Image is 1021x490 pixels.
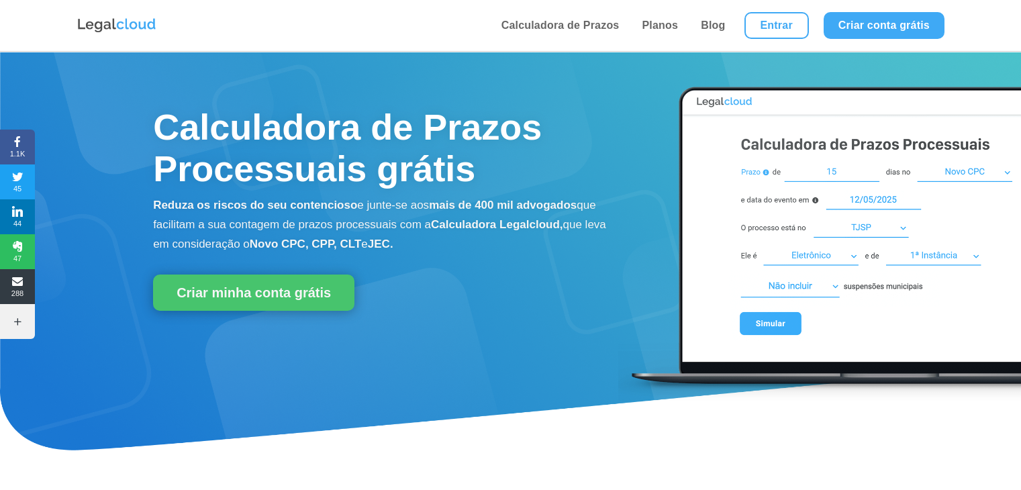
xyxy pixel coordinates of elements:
b: JEC. [368,238,393,250]
a: Criar minha conta grátis [153,275,354,311]
img: Logo da Legalcloud [77,17,157,34]
b: Calculadora Legalcloud, [431,218,563,231]
b: Novo CPC, CPP, CLT [250,238,362,250]
span: Calculadora de Prazos Processuais grátis [153,107,542,189]
a: Criar conta grátis [824,12,944,39]
b: mais de 400 mil advogados [429,199,577,211]
a: Entrar [744,12,809,39]
b: Reduza os riscos do seu contencioso [153,199,357,211]
a: Calculadora de Prazos Processuais Legalcloud [618,393,1021,404]
img: Calculadora de Prazos Processuais Legalcloud [618,72,1021,402]
p: e junte-se aos que facilitam a sua contagem de prazos processuais com a que leva em consideração o e [153,196,612,254]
